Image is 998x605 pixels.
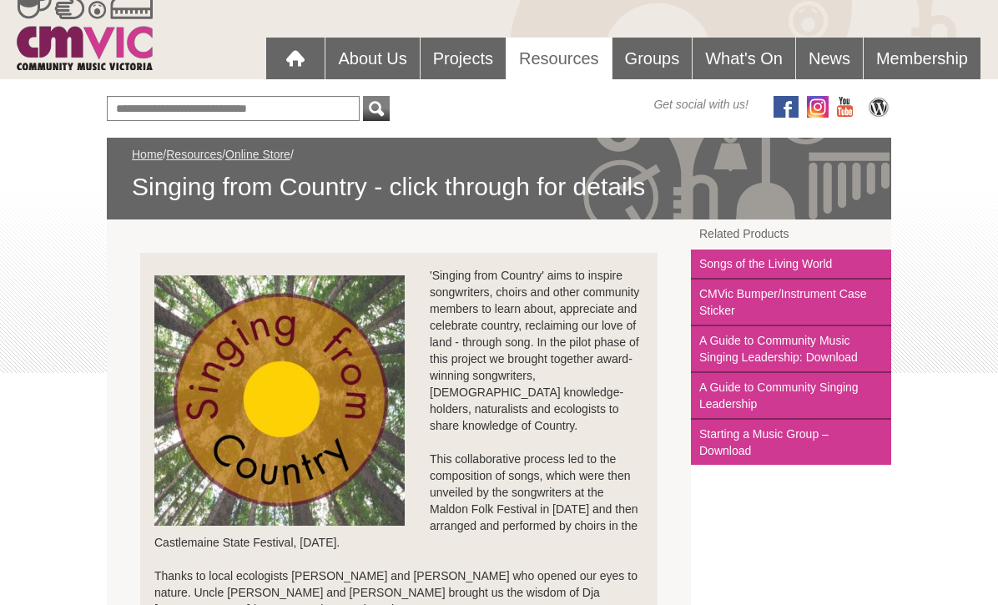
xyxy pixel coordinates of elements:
[507,38,612,80] a: Resources
[691,373,891,420] a: A Guide to Community Singing Leadership
[691,420,891,465] a: Starting a Music Group – Download
[612,38,693,79] a: Groups
[653,96,748,113] span: Get social with us!
[225,148,290,161] a: Online Store
[691,219,891,250] a: Related Products
[132,171,866,203] span: Singing from Country - click through for details
[807,96,829,118] img: icon-instagram.png
[796,38,863,79] a: News
[866,96,891,118] img: CMVic Blog
[325,38,419,79] a: About Us
[691,250,891,280] a: Songs of the Living World
[132,148,163,161] a: Home
[693,38,795,79] a: What's On
[132,146,866,203] div: / / /
[691,326,891,373] a: A Guide to Community Music Singing Leadership: Download
[166,148,222,161] a: Resources
[421,38,506,79] a: Projects
[154,275,405,526] img: SfC_Logo.jpg
[154,267,643,434] div: 'Singing from Country' aims to inspire songwriters, choirs and other community members to learn a...
[691,280,891,326] a: CMVic Bumper/Instrument Case Sticker
[864,38,980,79] a: Membership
